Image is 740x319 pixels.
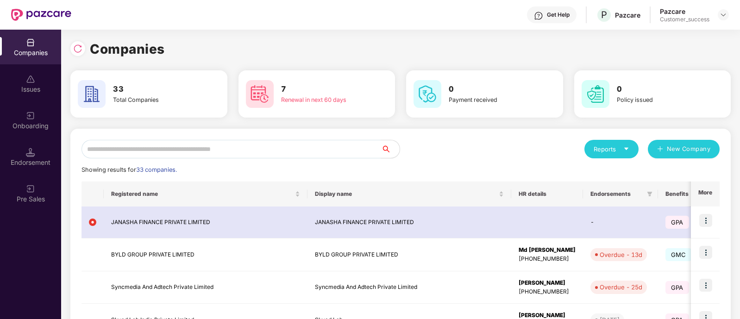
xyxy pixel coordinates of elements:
th: Registered name [104,181,307,206]
img: icon [699,279,712,292]
span: GPA [665,281,689,294]
img: svg+xml;base64,PHN2ZyBpZD0iRHJvcGRvd24tMzJ4MzIiIHhtbG5zPSJodHRwOi8vd3d3LnczLm9yZy8yMDAwL3N2ZyIgd2... [720,11,727,19]
span: plus [657,146,663,153]
span: 33 companies. [136,166,177,173]
img: svg+xml;base64,PHN2ZyB4bWxucz0iaHR0cDovL3d3dy53My5vcmcvMjAwMC9zdmciIHdpZHRoPSIxMiIgaGVpZ2h0PSIxMi... [89,219,96,226]
h3: 7 [281,83,361,95]
img: svg+xml;base64,PHN2ZyBpZD0iQ29tcGFuaWVzIiB4bWxucz0iaHR0cDovL3d3dy53My5vcmcvMjAwMC9zdmciIHdpZHRoPS... [26,38,35,47]
h3: 0 [449,83,528,95]
span: Showing results for [82,166,177,173]
h3: 0 [617,83,696,95]
td: Syncmedia And Adtech Private Limited [307,271,511,304]
th: HR details [511,181,583,206]
span: filter [647,191,652,197]
div: Md [PERSON_NAME] [519,246,576,255]
td: BYLD GROUP PRIVATE LIMITED [104,238,307,271]
span: search [381,145,400,153]
span: P [601,9,607,20]
span: GPA [665,216,689,229]
span: caret-down [623,146,629,152]
span: Endorsements [590,190,643,198]
span: Display name [315,190,497,198]
div: Customer_success [660,16,709,23]
div: [PHONE_NUMBER] [519,255,576,263]
img: svg+xml;base64,PHN2ZyBpZD0iSGVscC0zMngzMiIgeG1sbnM9Imh0dHA6Ly93d3cudzMub3JnLzIwMDAvc3ZnIiB3aWR0aD... [534,11,543,20]
td: - [583,206,658,238]
td: JANASHA FINANCE PRIVATE LIMITED [104,206,307,238]
div: Pazcare [615,11,640,19]
div: Policy issued [617,95,696,105]
img: svg+xml;base64,PHN2ZyBpZD0iSXNzdWVzX2Rpc2FibGVkIiB4bWxucz0iaHR0cDovL3d3dy53My5vcmcvMjAwMC9zdmciIH... [26,75,35,84]
th: Display name [307,181,511,206]
img: svg+xml;base64,PHN2ZyB3aWR0aD0iMjAiIGhlaWdodD0iMjAiIHZpZXdCb3g9IjAgMCAyMCAyMCIgZmlsbD0ibm9uZSIgeG... [26,111,35,120]
div: Renewal in next 60 days [281,95,361,105]
span: GMC [665,248,692,261]
span: filter [645,188,654,200]
div: [PHONE_NUMBER] [519,288,576,296]
img: icon [699,246,712,259]
button: search [381,140,400,158]
div: Overdue - 13d [600,250,642,259]
img: svg+xml;base64,PHN2ZyB3aWR0aD0iMjAiIGhlaWdodD0iMjAiIHZpZXdCb3g9IjAgMCAyMCAyMCIgZmlsbD0ibm9uZSIgeG... [26,184,35,194]
h3: 33 [113,83,193,95]
img: svg+xml;base64,PHN2ZyBpZD0iUmVsb2FkLTMyeDMyIiB4bWxucz0iaHR0cDovL3d3dy53My5vcmcvMjAwMC9zdmciIHdpZH... [73,44,82,53]
div: Get Help [547,11,570,19]
td: Syncmedia And Adtech Private Limited [104,271,307,304]
th: More [691,181,720,206]
div: Total Companies [113,95,193,105]
button: plusNew Company [648,140,720,158]
img: icon [699,214,712,227]
span: New Company [667,144,711,154]
div: [PERSON_NAME] [519,279,576,288]
h1: Companies [90,39,165,59]
div: Pazcare [660,7,709,16]
img: New Pazcare Logo [11,9,71,21]
div: Payment received [449,95,528,105]
td: BYLD GROUP PRIVATE LIMITED [307,238,511,271]
td: JANASHA FINANCE PRIVATE LIMITED [307,206,511,238]
img: svg+xml;base64,PHN2ZyB4bWxucz0iaHR0cDovL3d3dy53My5vcmcvMjAwMC9zdmciIHdpZHRoPSI2MCIgaGVpZ2h0PSI2MC... [78,80,106,108]
img: svg+xml;base64,PHN2ZyB4bWxucz0iaHR0cDovL3d3dy53My5vcmcvMjAwMC9zdmciIHdpZHRoPSI2MCIgaGVpZ2h0PSI2MC... [582,80,609,108]
img: svg+xml;base64,PHN2ZyB3aWR0aD0iMTQuNSIgaGVpZ2h0PSIxNC41IiB2aWV3Qm94PSIwIDAgMTYgMTYiIGZpbGw9Im5vbm... [26,148,35,157]
span: Registered name [111,190,293,198]
img: svg+xml;base64,PHN2ZyB4bWxucz0iaHR0cDovL3d3dy53My5vcmcvMjAwMC9zdmciIHdpZHRoPSI2MCIgaGVpZ2h0PSI2MC... [414,80,441,108]
div: Overdue - 25d [600,282,642,292]
div: Reports [594,144,629,154]
img: svg+xml;base64,PHN2ZyB4bWxucz0iaHR0cDovL3d3dy53My5vcmcvMjAwMC9zdmciIHdpZHRoPSI2MCIgaGVpZ2h0PSI2MC... [246,80,274,108]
